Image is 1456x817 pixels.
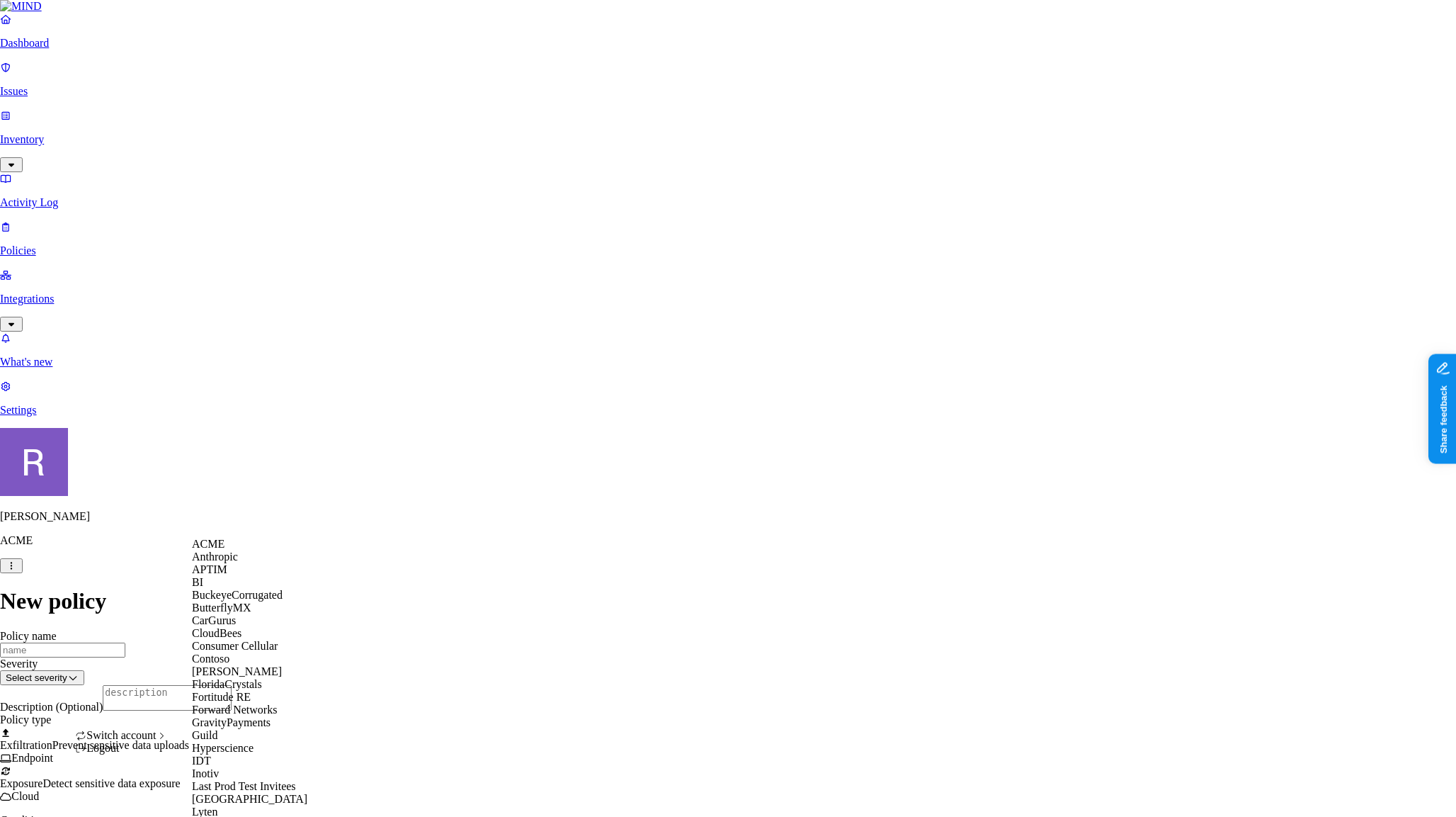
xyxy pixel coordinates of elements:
span: [GEOGRAPHIC_DATA] [192,793,307,805]
span: CarGurus [192,614,236,626]
span: APTIM [192,563,227,575]
span: Switch account [86,729,156,741]
span: CloudBees [192,627,241,639]
span: Last Prod Test Invitees [192,780,296,792]
span: Consumer Cellular [192,640,278,652]
span: Inotiv [192,767,219,779]
span: BI [192,576,203,588]
span: BuckeyeCorrugated [192,589,283,601]
div: Logout [75,742,168,755]
span: Forward Networks [192,704,277,716]
span: FloridaCrystals [192,678,262,690]
span: GravityPayments [192,716,271,728]
span: ACME [192,538,224,550]
span: ButterflyMX [192,602,251,614]
span: Hyperscience [192,742,254,754]
span: Contoso [192,653,229,665]
span: IDT [192,755,211,767]
span: [PERSON_NAME] [192,665,282,677]
span: Guild [192,729,217,741]
span: Anthropic [192,551,238,563]
span: Fortitude RE [192,691,251,703]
